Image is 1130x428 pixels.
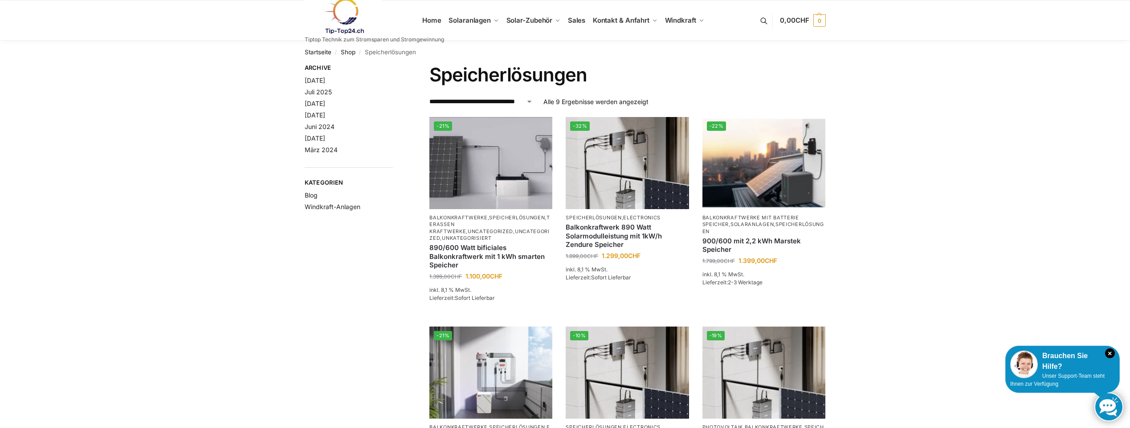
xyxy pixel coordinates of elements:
[1010,351,1038,378] img: Customer service
[702,117,825,209] a: -22%Balkonkraftwerk mit Marstek Speicher
[738,257,777,264] bdi: 1.399,00
[602,252,640,259] bdi: 1.299,00
[702,279,763,286] span: Lieferzeit:
[429,214,487,221] a: Balkonkraftwerke
[566,253,598,259] bdi: 1.899,00
[465,272,502,280] bdi: 1.100,00
[566,274,631,281] span: Lieferzeit:
[429,327,552,419] a: -21%Steckerkraftwerk mit 2,7kwh-Speicher
[502,0,564,40] a: Solar-Zubehör
[305,191,318,199] a: Blog
[589,0,661,40] a: Kontakt & Anfahrt
[429,228,550,241] a: Uncategorized
[702,214,799,227] a: Balkonkraftwerke mit Batterie Speicher
[813,14,826,27] span: 0
[305,37,444,42] p: Tiptop Technik zum Stromsparen und Stromgewinnung
[429,243,552,270] a: 890/600 Watt bificiales Balkonkraftwerk mit 1 kWh smarten Speicher
[591,274,631,281] span: Sofort Lieferbar
[305,88,332,96] a: Juli 2025
[506,16,553,24] span: Solar-Zubehör
[564,0,589,40] a: Sales
[429,286,552,294] p: inkl. 8,1 % MwSt.
[566,214,621,221] a: Speicherlösungen
[1010,351,1115,372] div: Brauchen Sie Hilfe?
[566,327,689,419] img: Balkonkraftwerk 890 Watt Solarmodulleistung mit 2kW/h Zendure Speicher
[702,221,824,234] a: Speicherlösungen
[780,16,809,24] span: 0,00
[566,117,689,209] img: Balkonkraftwerk 890 Watt Solarmodulleistung mit 1kW/h Zendure Speicher
[305,77,325,84] a: [DATE]
[393,64,398,74] button: Close filters
[702,271,825,279] p: inkl. 8,1 % MwSt.
[702,214,825,235] p: , ,
[305,48,331,56] a: Startseite
[728,279,763,286] span: 2-3 Werktage
[661,0,708,40] a: Windkraft
[305,64,393,73] span: Archive
[445,0,502,40] a: Solaranlagen
[341,48,355,56] a: Shop
[566,327,689,419] a: -10%Balkonkraftwerk 890 Watt Solarmodulleistung mit 2kW/h Zendure Speicher
[702,258,735,264] bdi: 1.799,00
[331,49,341,56] span: /
[468,228,513,234] a: Uncategorized
[449,16,491,24] span: Solaranlagen
[455,295,495,301] span: Sofort Lieferbar
[568,16,586,24] span: Sales
[305,123,335,130] a: Juni 2024
[1010,373,1105,387] span: Unser Support-Team steht Ihnen zur Verfügung
[305,134,325,142] a: [DATE]
[490,272,502,280] span: CHF
[566,117,689,209] a: -32%Balkonkraftwerk 890 Watt Solarmodulleistung mit 1kW/h Zendure Speicher
[305,146,338,153] a: März 2024
[305,178,393,187] span: Kategorien
[765,257,777,264] span: CHF
[724,258,735,264] span: CHF
[543,97,649,106] p: Alle 9 Ergebnisse werden angezeigt
[429,214,550,234] a: Terassen Kraftwerke
[429,117,552,209] img: ASE 1000 Batteriespeicher
[429,273,462,280] bdi: 1.399,00
[780,7,825,34] a: 0,00CHF 0
[429,327,552,419] img: Steckerkraftwerk mit 2,7kwh-Speicher
[702,327,825,419] a: -19%Zendure-solar-flow-Batteriespeicher für Balkonkraftwerke
[305,111,325,119] a: [DATE]
[429,214,552,242] p: , , , , ,
[442,235,492,241] a: Unkategorisiert
[429,117,552,209] a: -21%ASE 1000 Batteriespeicher
[795,16,809,24] span: CHF
[566,223,689,249] a: Balkonkraftwerk 890 Watt Solarmodulleistung mit 1kW/h Zendure Speicher
[566,214,689,221] p: ,
[429,295,495,301] span: Lieferzeit:
[489,214,545,221] a: Speicherlösungen
[355,49,365,56] span: /
[623,214,661,221] a: Electronics
[593,16,649,24] span: Kontakt & Anfahrt
[429,64,825,86] h1: Speicherlösungen
[305,40,826,64] nav: Breadcrumb
[305,203,360,210] a: Windkraft-Anlagen
[702,327,825,419] img: Zendure-solar-flow-Batteriespeicher für Balkonkraftwerke
[730,221,774,227] a: Solaranlagen
[305,100,325,107] a: [DATE]
[566,266,689,274] p: inkl. 8,1 % MwSt.
[587,253,598,259] span: CHF
[628,252,640,259] span: CHF
[451,273,462,280] span: CHF
[702,237,825,254] a: 900/600 mit 2,2 kWh Marstek Speicher
[429,97,533,106] select: Shop-Reihenfolge
[665,16,696,24] span: Windkraft
[702,117,825,209] img: Balkonkraftwerk mit Marstek Speicher
[1105,348,1115,358] i: Schließen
